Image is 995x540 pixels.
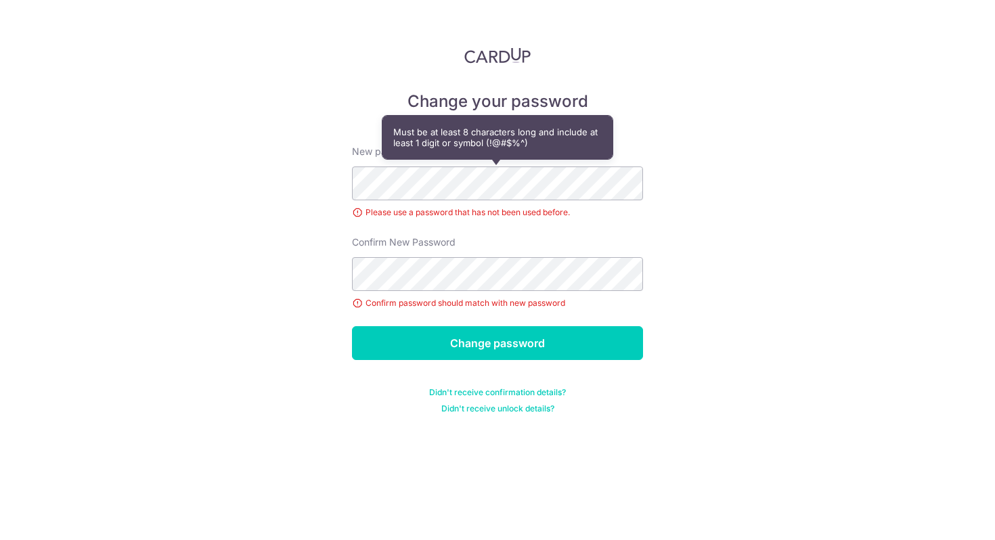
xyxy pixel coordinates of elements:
[429,387,566,398] a: Didn't receive confirmation details?
[352,91,643,112] h5: Change your password
[352,326,643,360] input: Change password
[441,403,554,414] a: Didn't receive unlock details?
[464,47,531,64] img: CardUp Logo
[352,296,643,310] div: Confirm password should match with new password
[352,206,643,219] div: Please use a password that has not been used before.
[352,235,456,249] label: Confirm New Password
[352,145,418,158] label: New password
[382,116,613,159] div: Must be at least 8 characters long and include at least 1 digit or symbol (!@#$%^)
